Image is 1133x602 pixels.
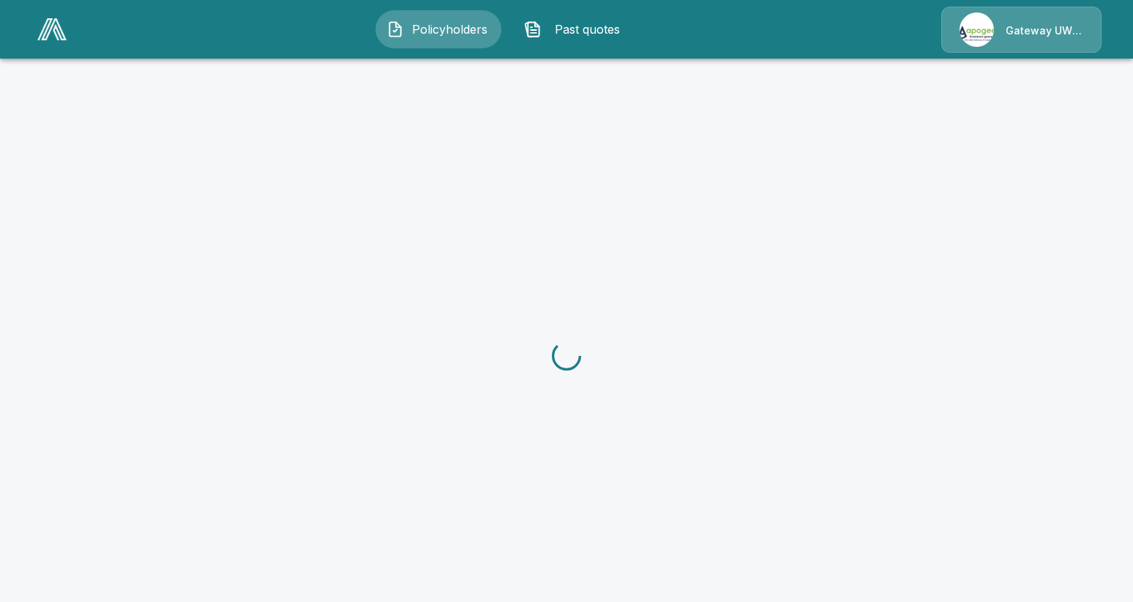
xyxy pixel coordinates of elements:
[375,10,501,48] button: Policyholders IconPolicyholders
[386,21,404,38] img: Policyholders Icon
[37,18,67,40] img: AA Logo
[524,21,542,38] img: Past quotes Icon
[547,21,628,38] span: Past quotes
[410,21,490,38] span: Policyholders
[513,10,639,48] button: Past quotes IconPast quotes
